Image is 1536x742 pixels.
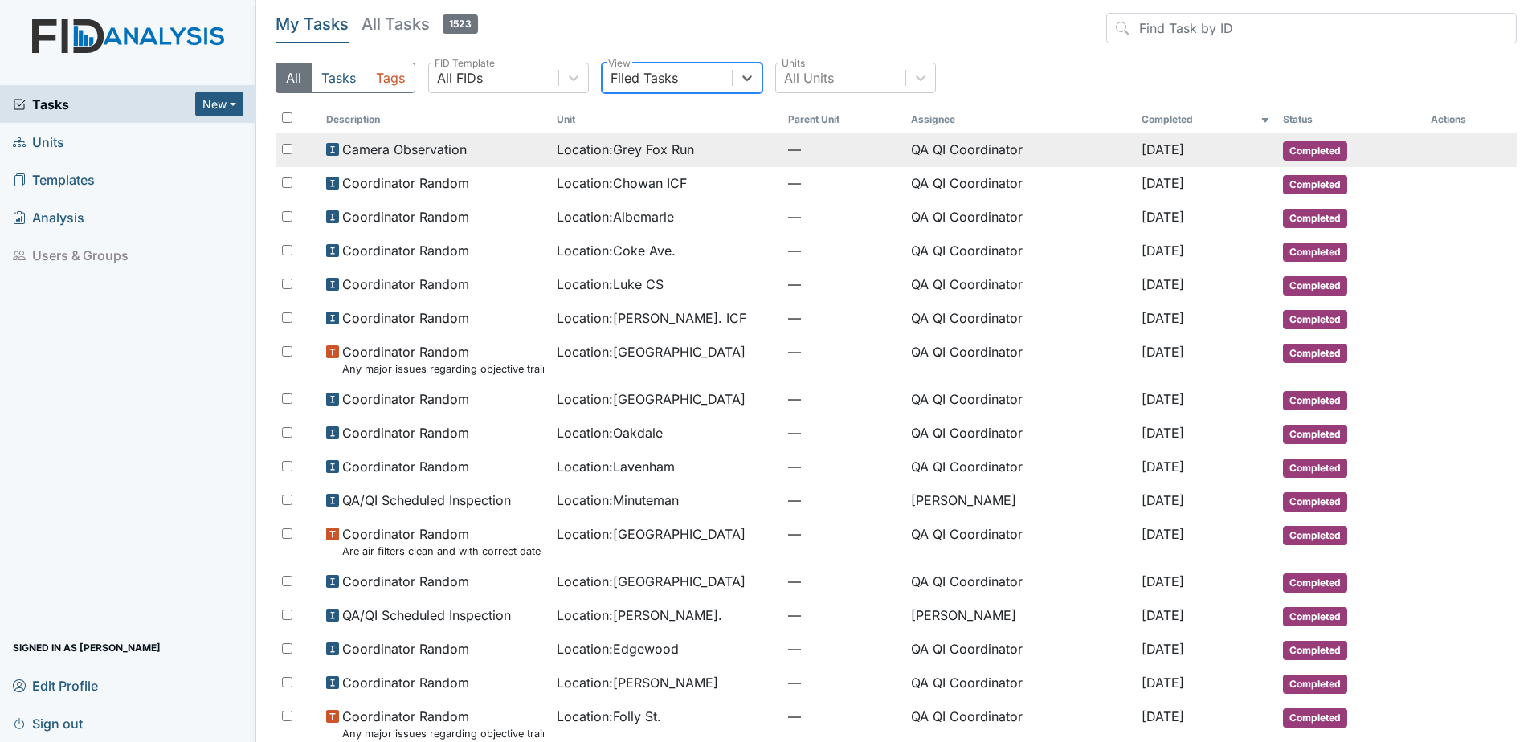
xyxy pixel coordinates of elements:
[788,308,898,328] span: —
[1142,344,1184,360] span: [DATE]
[276,63,415,93] div: Type filter
[342,707,544,741] span: Coordinator Random Any major issues regarding objective training that should be addressed? (multi...
[13,167,95,192] span: Templates
[1142,276,1184,292] span: [DATE]
[342,275,469,294] span: Coordinator Random
[342,140,467,159] span: Camera Observation
[557,457,675,476] span: Location : Lavenham
[1142,175,1184,191] span: [DATE]
[342,544,544,559] small: Are air filters clean and with correct date labeled?
[437,68,483,88] div: All FIDs
[1283,344,1347,363] span: Completed
[342,361,544,377] small: Any major issues regarding objective training that should be addressed? (multiple missed, correct...
[1283,391,1347,410] span: Completed
[1283,459,1347,478] span: Completed
[1277,106,1424,133] th: Toggle SortBy
[1283,641,1347,660] span: Completed
[1424,106,1505,133] th: Actions
[1283,675,1347,694] span: Completed
[311,63,366,93] button: Tasks
[788,241,898,260] span: —
[788,605,898,625] span: —
[1142,526,1184,542] span: [DATE]
[788,173,898,193] span: —
[905,667,1135,700] td: QA QI Coordinator
[1142,425,1184,441] span: [DATE]
[1142,573,1184,589] span: [DATE]
[1135,106,1277,133] th: Toggle SortBy
[788,572,898,591] span: —
[905,133,1135,167] td: QA QI Coordinator
[905,167,1135,201] td: QA QI Coordinator
[788,707,898,726] span: —
[1142,310,1184,326] span: [DATE]
[1283,310,1347,329] span: Completed
[342,726,544,741] small: Any major issues regarding objective training that should be addressed? (multiple missed, correct...
[13,129,64,154] span: Units
[782,106,905,133] th: Toggle SortBy
[276,13,349,35] h5: My Tasks
[788,140,898,159] span: —
[905,599,1135,633] td: [PERSON_NAME]
[342,241,469,260] span: Coordinator Random
[557,140,694,159] span: Location : Grey Fox Run
[905,234,1135,268] td: QA QI Coordinator
[784,68,834,88] div: All Units
[788,491,898,510] span: —
[1142,641,1184,657] span: [DATE]
[13,711,83,736] span: Sign out
[905,302,1135,336] td: QA QI Coordinator
[788,639,898,658] span: —
[905,450,1135,484] td: QA QI Coordinator
[342,207,469,226] span: Coordinator Random
[342,673,469,692] span: Coordinator Random
[342,423,469,442] span: Coordinator Random
[1283,276,1347,296] span: Completed
[342,572,469,591] span: Coordinator Random
[788,423,898,442] span: —
[905,201,1135,234] td: QA QI Coordinator
[557,342,746,361] span: Location : [GEOGRAPHIC_DATA]
[1142,209,1184,225] span: [DATE]
[1142,607,1184,623] span: [DATE]
[1142,675,1184,691] span: [DATE]
[788,207,898,226] span: —
[557,308,746,328] span: Location : [PERSON_NAME]. ICF
[557,389,746,409] span: Location : [GEOGRAPHIC_DATA]
[905,268,1135,302] td: QA QI Coordinator
[276,63,312,93] button: All
[13,635,161,660] span: Signed in as [PERSON_NAME]
[342,491,511,510] span: QA/QI Scheduled Inspection
[1142,459,1184,475] span: [DATE]
[1283,492,1347,512] span: Completed
[905,518,1135,565] td: QA QI Coordinator
[550,106,781,133] th: Toggle SortBy
[557,605,722,625] span: Location : [PERSON_NAME].
[320,106,550,133] th: Toggle SortBy
[342,457,469,476] span: Coordinator Random
[362,13,478,35] h5: All Tasks
[366,63,415,93] button: Tags
[282,112,292,123] input: Toggle All Rows Selected
[1142,391,1184,407] span: [DATE]
[557,423,663,442] span: Location : Oakdale
[1283,607,1347,626] span: Completed
[1283,243,1347,262] span: Completed
[557,173,687,193] span: Location : Chowan ICF
[788,673,898,692] span: —
[1283,526,1347,545] span: Completed
[557,207,674,226] span: Location : Albemarle
[611,68,678,88] div: Filed Tasks
[788,524,898,544] span: —
[557,524,746,544] span: Location : [GEOGRAPHIC_DATA]
[443,14,478,34] span: 1523
[13,673,98,698] span: Edit Profile
[1142,492,1184,508] span: [DATE]
[1142,708,1184,724] span: [DATE]
[1283,425,1347,444] span: Completed
[788,275,898,294] span: —
[13,95,195,114] a: Tasks
[557,673,718,692] span: Location : [PERSON_NAME]
[1283,573,1347,593] span: Completed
